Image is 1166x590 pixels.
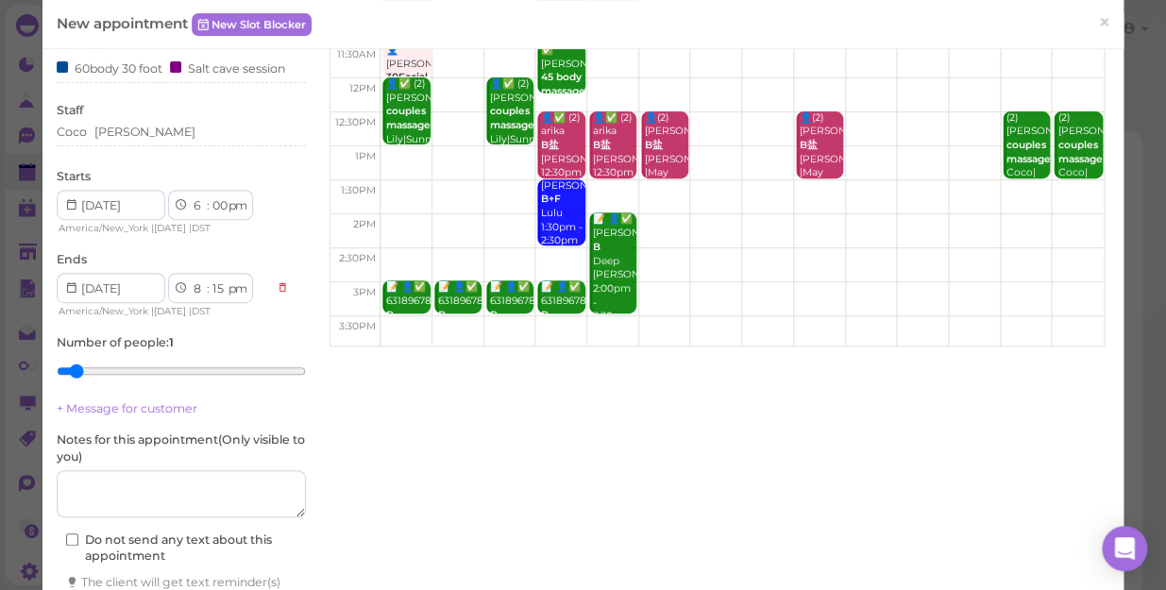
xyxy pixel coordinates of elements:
div: [PERSON_NAME] Lulu 1:30pm - 2:30pm [540,179,584,248]
b: B [541,309,549,321]
span: 11:30am [337,48,376,60]
b: couples massage [490,105,534,131]
div: 📝 👤✅ 6318967894 挨着 [PERSON_NAME]|[PERSON_NAME]|Lulu|Sunny 3:00pm - 3:30pm [540,280,584,405]
b: B盐 [541,139,559,151]
label: Staff [57,102,83,119]
span: 3:30pm [339,320,376,332]
div: 👤(2) [PERSON_NAME] [PERSON_NAME] |May 12:30pm - 1:30pm [799,111,843,209]
b: B盐 [800,139,818,151]
b: 45 body massage [541,71,585,97]
b: couples massage [386,105,431,131]
b: B盐 [645,139,663,151]
div: 👤✅ (2) [PERSON_NAME] Lily|Sunny 12:00pm - 1:00pm [489,77,533,175]
b: B盐 [593,139,611,151]
b: B [593,241,600,253]
b: couples massage [1006,139,1051,165]
div: (2) [PERSON_NAME] Coco|[PERSON_NAME] 12:30pm - 1:30pm [1056,111,1102,223]
input: Do not send any text about this appointment [66,533,78,546]
span: DST [192,305,211,317]
b: B [438,309,446,321]
b: B+F [541,193,561,205]
span: America/New_York [59,222,148,234]
div: 60body 30 foot [57,58,162,77]
div: | | [57,220,267,237]
span: × [1098,9,1110,36]
div: 📝 👤✅ 6318967894 挨着 [PERSON_NAME]|[PERSON_NAME]|Lulu|Sunny 3:00pm - 3:30pm [437,280,482,405]
label: Ends [57,251,87,268]
span: [DATE] [154,222,186,234]
div: 👤(2) [PERSON_NAME] [PERSON_NAME] |May 12:30pm - 1:30pm [644,111,688,209]
span: [DATE] [154,305,186,317]
div: 👤✅ (2) arika [PERSON_NAME]|Lulu 12:30pm - 1:30pm [592,111,636,194]
span: 2:30pm [339,252,376,264]
a: New Slot Blocker [192,13,312,36]
div: Coco [57,124,87,141]
div: (2) [PERSON_NAME] Coco|[PERSON_NAME] 12:30pm - 1:30pm [1005,111,1050,223]
span: 12:30pm [335,116,376,128]
b: 30Facial [386,71,428,83]
label: Do not send any text about this appointment [66,531,296,565]
span: New appointment [57,14,192,32]
div: [PERSON_NAME] [94,124,195,141]
span: 3pm [353,286,376,298]
b: B [490,309,498,321]
span: America/New_York [59,305,148,317]
label: Notes for this appointment ( Only visible to you ) [57,431,306,465]
span: 1:30pm [341,184,376,196]
span: 12pm [349,82,376,94]
div: 📝 👤✅ 6318967894 挨着 [PERSON_NAME]|[PERSON_NAME]|Lulu|Sunny 3:00pm - 3:30pm [385,280,430,405]
div: | | [57,303,267,320]
b: couples massage [1057,139,1102,165]
b: B [386,309,394,321]
span: 1pm [355,150,376,162]
div: 👤✅ (2) [PERSON_NAME] Lily|Sunny 12:00pm - 1:00pm [385,77,430,175]
a: + Message for customer [57,401,197,415]
label: Number of people : [57,334,174,351]
label: Starts [57,168,91,185]
span: 2pm [353,218,376,230]
span: DST [192,222,211,234]
b: 1 [169,335,174,349]
div: 📝 👤✅ 6318967894 挨着 [PERSON_NAME]|[PERSON_NAME]|Lulu|Sunny 3:00pm - 3:30pm [489,280,533,405]
div: 📝 👤✅ [PERSON_NAME] Deep [PERSON_NAME] 2:00pm - 3:30pm [592,212,636,324]
div: Open Intercom Messenger [1102,526,1147,571]
div: 👤✅ (2) arika [PERSON_NAME]|Lulu 12:30pm - 1:30pm [540,111,584,194]
div: Salt cave session [170,58,285,77]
